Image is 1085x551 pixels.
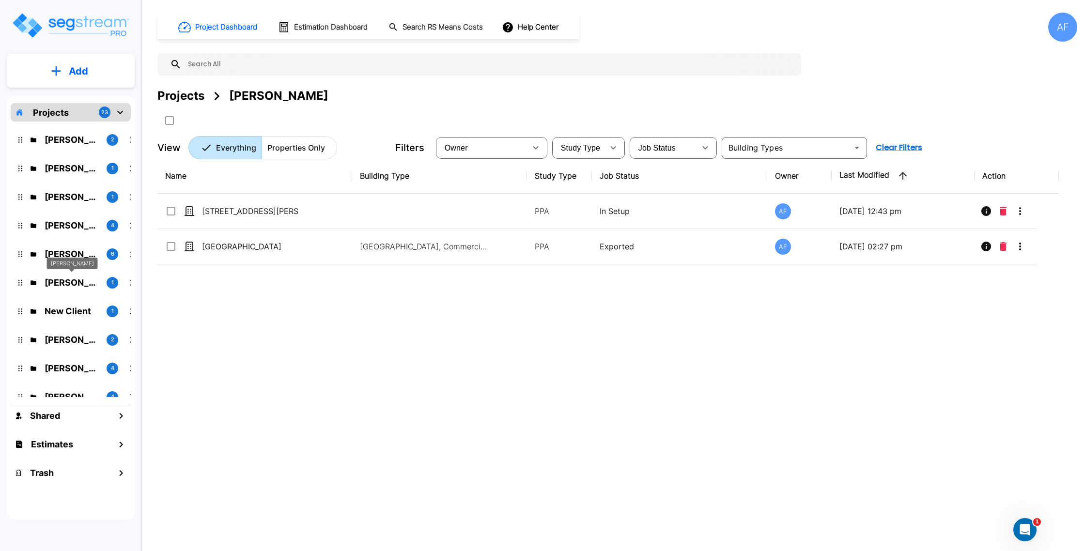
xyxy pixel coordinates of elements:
[395,140,424,155] p: Filters
[403,22,483,33] h1: Search RS Means Costs
[872,138,926,157] button: Clear Filters
[11,12,130,39] img: Logo
[262,136,337,159] button: Properties Only
[111,221,114,230] p: 4
[527,158,592,194] th: Study Type
[45,219,99,232] p: Moshe Toiv
[157,140,181,155] p: View
[267,142,325,153] p: Properties Only
[832,158,975,194] th: Last Modified
[1048,13,1077,42] div: AF
[111,278,114,287] p: 1
[229,87,328,105] div: [PERSON_NAME]
[30,409,60,422] h1: Shared
[182,53,796,76] input: Search All
[101,108,108,117] p: 23
[385,18,488,37] button: Search RS Means Costs
[996,237,1010,256] button: Delete
[188,136,262,159] button: Everything
[438,134,526,161] div: Select
[157,158,352,194] th: Name
[632,134,696,161] div: Select
[45,333,99,346] p: Abe Berkowitz
[1010,237,1030,256] button: More-Options
[157,87,204,105] div: Projects
[111,136,114,144] p: 2
[111,336,114,344] p: 2
[600,241,759,252] p: Exported
[160,111,179,130] button: SelectAll
[352,158,527,194] th: Building Type
[360,241,491,252] p: [GEOGRAPHIC_DATA], Commercial Property Site
[500,18,562,36] button: Help Center
[188,136,337,159] div: Platform
[1013,518,1037,541] iframe: Intercom live chat
[274,17,373,37] button: Estimation Dashboard
[45,362,99,375] p: Einav Gelberg
[775,203,791,219] div: AF
[45,276,99,289] p: Raizy Rosenblum
[45,305,99,318] p: New Client
[294,22,368,33] h1: Estimation Dashboard
[561,144,600,152] span: Study Type
[535,205,584,217] p: PPA
[69,64,88,78] p: Add
[7,57,135,85] button: Add
[111,364,114,372] p: 4
[975,158,1059,194] th: Action
[111,393,114,401] p: 4
[1033,518,1041,526] span: 1
[174,16,263,38] button: Project Dashboard
[850,141,864,154] button: Open
[767,158,832,194] th: Owner
[45,390,99,403] p: Amir Shuster
[45,190,99,203] p: Taoufik Lahrache
[30,466,54,479] h1: Trash
[45,162,99,175] p: Christopher Ballesteros
[976,201,996,221] button: Info
[45,133,99,146] p: Bruce Teitelbaum
[554,134,604,161] div: Select
[202,205,299,217] p: [STREET_ADDRESS][PERSON_NAME]
[839,205,967,217] p: [DATE] 12:43 pm
[775,239,791,255] div: AF
[202,241,299,252] p: [GEOGRAPHIC_DATA]
[976,237,996,256] button: Info
[592,158,767,194] th: Job Status
[111,250,114,258] p: 6
[996,201,1010,221] button: Delete
[111,193,114,201] p: 1
[45,247,99,260] p: Chesky Perl
[600,205,759,217] p: In Setup
[638,144,676,152] span: Job Status
[111,164,114,172] p: 1
[111,307,114,315] p: 1
[1010,201,1030,221] button: More-Options
[47,258,98,270] div: [PERSON_NAME]
[216,142,256,153] p: Everything
[839,241,967,252] p: [DATE] 02:27 pm
[445,144,468,152] span: Owner
[535,241,584,252] p: PPA
[725,141,848,154] input: Building Types
[195,22,257,33] h1: Project Dashboard
[33,106,69,119] p: Projects
[31,438,73,451] h1: Estimates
